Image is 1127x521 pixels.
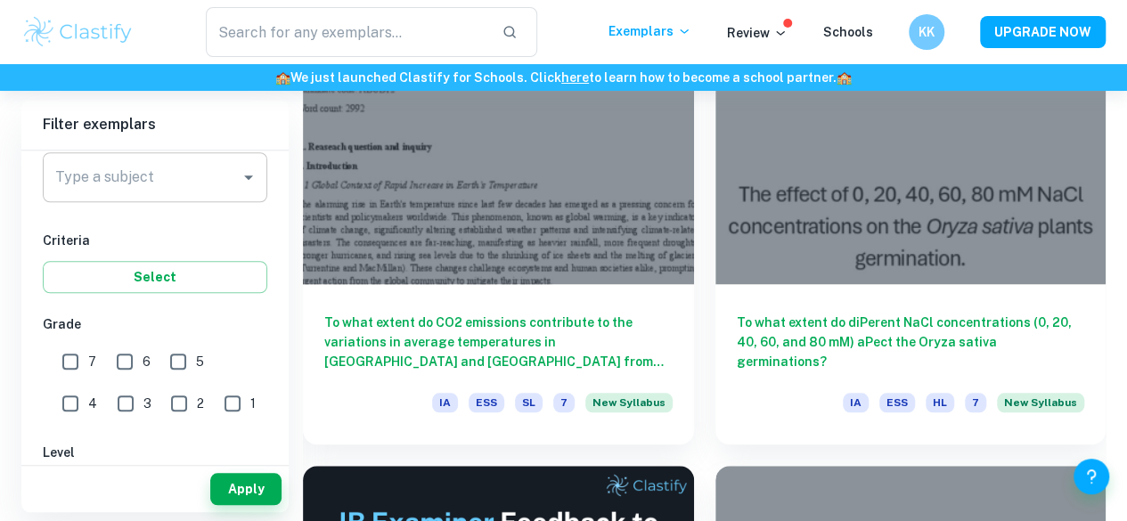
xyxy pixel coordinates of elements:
[469,393,504,412] span: ESS
[585,393,673,423] div: Starting from the May 2026 session, the ESS IA requirements have changed. We created this exempla...
[980,16,1106,48] button: UPGRADE NOW
[43,443,267,462] h6: Level
[608,21,691,41] p: Exemplars
[250,394,256,413] span: 1
[727,23,788,43] p: Review
[553,393,575,412] span: 7
[997,393,1084,412] span: New Syllabus
[917,22,937,42] h6: KK
[275,70,290,85] span: 🏫
[926,393,954,412] span: HL
[196,352,204,371] span: 5
[88,394,97,413] span: 4
[997,393,1084,423] div: Starting from the May 2026 session, the ESS IA requirements have changed. We created this exempla...
[837,70,852,85] span: 🏫
[88,352,96,371] span: 7
[737,313,1085,371] h6: To what extent do diPerent NaCl concentrations (0, 20, 40, 60, and 80 mM) aPect the Oryza sativa ...
[236,165,261,190] button: Open
[43,314,267,334] h6: Grade
[324,313,673,371] h6: To what extent do CO2 emissions contribute to the variations in average temperatures in [GEOGRAPH...
[879,393,915,412] span: ESS
[1074,459,1109,494] button: Help and Feedback
[206,7,487,57] input: Search for any exemplars...
[43,231,267,250] h6: Criteria
[515,393,543,412] span: SL
[965,393,986,412] span: 7
[21,14,135,50] img: Clastify logo
[43,261,267,293] button: Select
[21,100,289,150] h6: Filter exemplars
[823,25,873,39] a: Schools
[197,394,204,413] span: 2
[843,393,869,412] span: IA
[4,68,1123,87] h6: We just launched Clastify for Schools. Click to learn how to become a school partner.
[143,394,151,413] span: 3
[432,393,458,412] span: IA
[585,393,673,412] span: New Syllabus
[561,70,589,85] a: here
[210,473,282,505] button: Apply
[909,14,944,50] button: KK
[143,352,151,371] span: 6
